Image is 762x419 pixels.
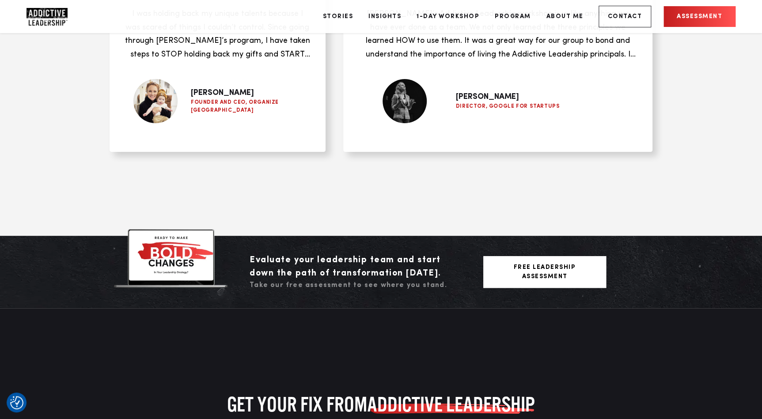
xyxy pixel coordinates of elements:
[125,7,311,61] p: I was holding back my unique talents because I was scared of things I couldn’t control. Since goi...
[456,102,638,110] p: Director, Google for Startups
[250,253,466,280] p: Evaluate your leadership team and start down the path of transformation [DATE].
[456,91,638,102] p: [PERSON_NAME]
[367,392,535,416] span: Addictive Leadership
[250,280,466,291] p: Take our free assessment to see where you stand.
[191,87,311,98] p: [PERSON_NAME]
[177,1,204,8] span: First name
[27,8,68,26] img: Company Logo
[358,7,638,61] p: [PERSON_NAME]’s Addictive Leadership workshop is unlike anything we have ever done as a team. We ...
[191,98,311,114] p: Founder and CEO, Organize [GEOGRAPHIC_DATA]
[10,396,23,409] img: Revisit consent button
[27,8,80,26] a: Home
[110,392,653,416] h2: Get your fix from
[144,102,182,109] a: Privacy Policy
[483,256,606,288] a: Free Leadership Assessment
[10,396,23,409] button: Consent Preferences
[663,6,735,27] a: Assessment
[599,6,652,27] a: Contact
